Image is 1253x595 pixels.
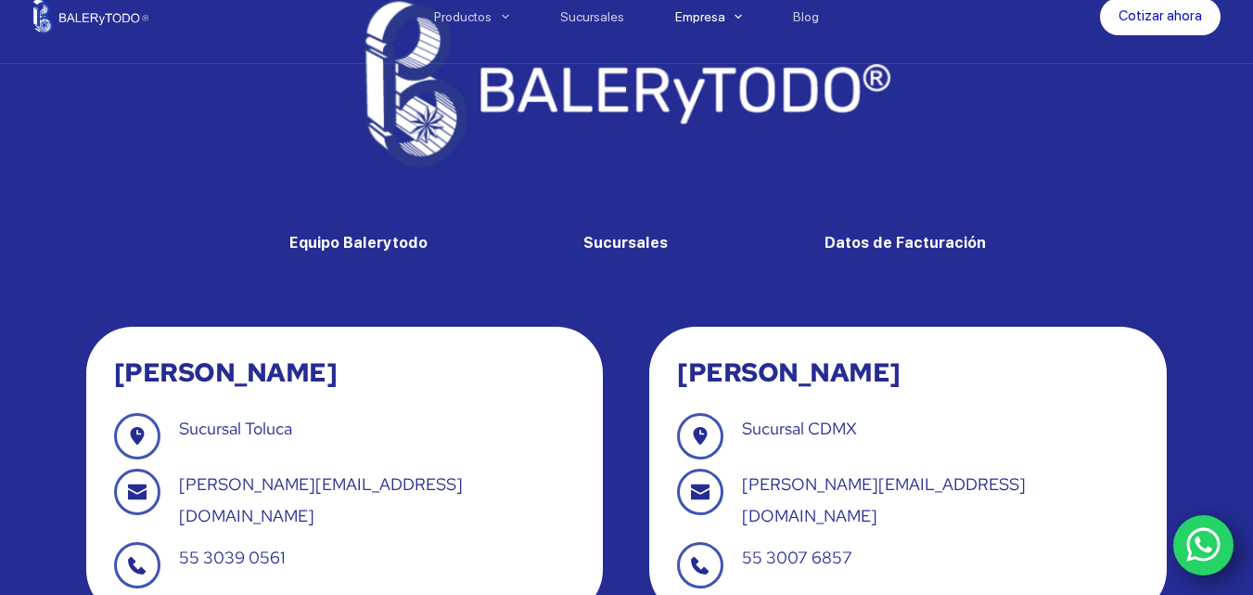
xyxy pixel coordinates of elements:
[742,473,1026,526] a: [PERSON_NAME][EMAIL_ADDRESS][DOMAIN_NAME]
[742,418,857,439] a: Sucursal CDMX
[114,355,338,390] span: [PERSON_NAME]
[289,234,428,252] a: Equipo Balerytodo
[825,234,986,252] a: Datos de Facturación
[1173,515,1234,576] a: WhatsApp
[179,547,286,568] a: 55 3039 0561
[179,473,463,526] a: [PERSON_NAME][EMAIL_ADDRESS][DOMAIN_NAME]
[179,418,292,439] a: Sucursal Toluca
[583,234,668,252] a: Sucursales
[742,547,852,568] a: 55 3007 6857
[677,355,901,390] span: [PERSON_NAME]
